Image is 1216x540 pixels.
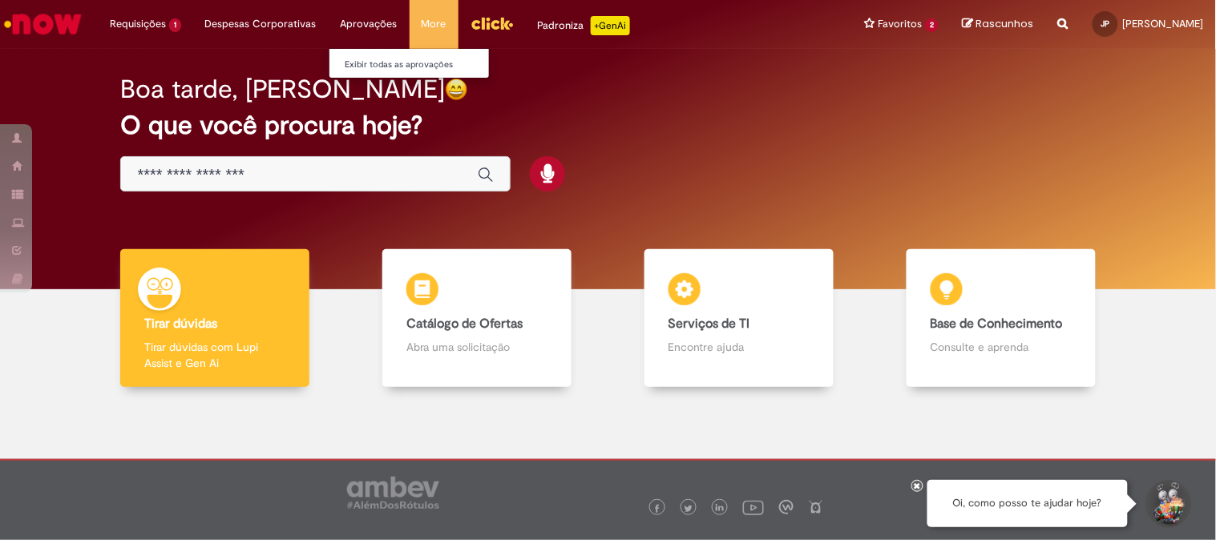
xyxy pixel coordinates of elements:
[406,316,523,332] b: Catálogo de Ofertas
[120,75,445,103] h2: Boa tarde, [PERSON_NAME]
[779,500,794,514] img: logo_footer_workplace.png
[84,249,346,388] a: Tirar dúvidas Tirar dúvidas com Lupi Assist e Gen Ai
[110,16,166,32] span: Requisições
[144,316,217,332] b: Tirar dúvidas
[976,16,1034,31] span: Rascunhos
[931,339,1072,355] p: Consulte e aprenda
[591,16,630,35] p: +GenAi
[870,249,1132,388] a: Base de Conhecimento Consulte e aprenda
[925,18,939,32] span: 2
[538,16,630,35] div: Padroniza
[743,497,764,518] img: logo_footer_youtube.png
[144,339,285,371] p: Tirar dúvidas com Lupi Assist e Gen Ai
[346,249,608,388] a: Catálogo de Ofertas Abra uma solicitação
[445,78,468,101] img: happy-face.png
[1101,18,1110,29] span: JP
[1144,480,1192,528] button: Iniciar Conversa de Suporte
[329,56,506,74] a: Exibir todas as aprovações
[422,16,446,32] span: More
[120,111,1095,139] h2: O que você procura hoje?
[471,11,514,35] img: click_logo_yellow_360x200.png
[685,505,693,513] img: logo_footer_twitter.png
[809,500,823,514] img: logo_footer_naosei.png
[963,17,1034,32] a: Rascunhos
[205,16,317,32] span: Despesas Corporativas
[2,8,84,40] img: ServiceNow
[653,505,661,513] img: logo_footer_facebook.png
[406,339,547,355] p: Abra uma solicitação
[927,480,1128,527] div: Oi, como posso te ajudar hoje?
[669,316,750,332] b: Serviços de TI
[878,16,922,32] span: Favoritos
[329,48,490,79] ul: Aprovações
[608,249,871,388] a: Serviços de TI Encontre ajuda
[669,339,810,355] p: Encontre ajuda
[347,477,439,509] img: logo_footer_ambev_rotulo_gray.png
[341,16,398,32] span: Aprovações
[716,504,724,514] img: logo_footer_linkedin.png
[1123,17,1204,30] span: [PERSON_NAME]
[169,18,181,32] span: 1
[931,316,1063,332] b: Base de Conhecimento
